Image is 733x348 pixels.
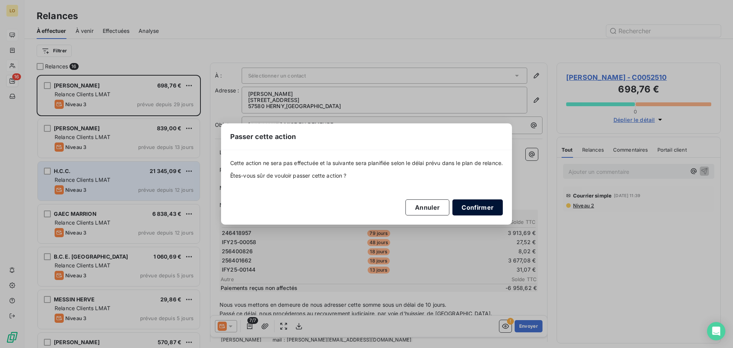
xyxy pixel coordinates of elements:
span: Êtes-vous sûr de vouloir passer cette action ? [230,172,503,180]
button: Confirmer [452,199,503,215]
button: Annuler [405,199,449,215]
div: Open Intercom Messenger [707,322,725,340]
span: Passer cette action [230,131,296,142]
span: Cette action ne sera pas effectuée et la suivante sera planifiée selon le délai prévu dans le pla... [230,159,503,167]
